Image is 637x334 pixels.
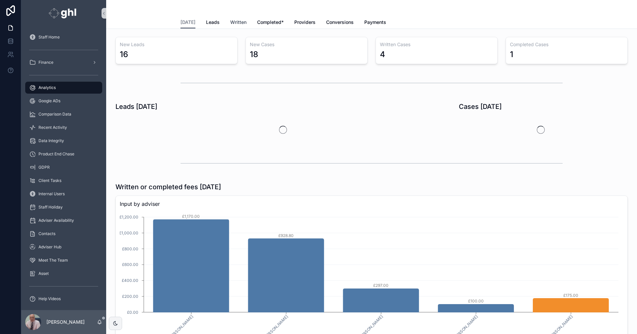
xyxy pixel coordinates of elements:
[119,230,138,235] tspan: £1,000.00
[120,49,128,60] div: 16
[38,112,71,117] span: Comparison Data
[38,35,60,40] span: Staff Home
[278,233,294,238] tspan: £928.80
[38,138,64,143] span: Data Integrity
[38,191,65,197] span: Internal Users
[25,175,102,187] a: Client Tasks
[25,201,102,213] a: Staff Holiday
[25,241,102,253] a: Adviser Hub
[25,108,102,120] a: Comparison Data
[127,310,138,315] tspan: £0.00
[120,200,623,208] span: Input by adviser
[373,283,389,288] tspan: £297.00
[206,19,220,26] span: Leads
[38,98,60,104] span: Google ADs
[510,49,513,60] div: 1
[115,182,221,192] h1: Written or completed fees [DATE]
[510,41,623,48] h3: Completed Cases
[49,8,78,19] img: App logo
[46,319,85,325] p: [PERSON_NAME]
[230,16,247,30] a: Written
[257,19,284,26] span: Completed*
[38,296,61,301] span: Help Videos
[120,41,233,48] h3: New Leads
[25,228,102,240] a: Contacts
[364,16,386,30] a: Payments
[38,205,63,210] span: Staff Holiday
[115,102,157,111] h1: Leads [DATE]
[122,278,138,283] tspan: £400.00
[180,19,195,26] span: [DATE]
[180,16,195,29] a: [DATE]
[38,60,53,65] span: Finance
[38,244,61,250] span: Adviser Hub
[459,102,502,111] h1: Cases [DATE]
[25,95,102,107] a: Google ADs
[468,298,484,303] tspan: £100.00
[38,125,67,130] span: Recent Activity
[294,19,316,26] span: Providers
[38,165,50,170] span: GDPR
[122,246,138,251] tspan: £800.00
[38,151,74,157] span: Product End Chase
[257,16,284,30] a: Completed*
[25,161,102,173] a: GDPR
[364,19,386,26] span: Payments
[122,294,138,299] tspan: £200.00
[380,49,385,60] div: 4
[250,41,363,48] h3: New Cases
[119,214,138,219] tspan: £1,200.00
[38,85,56,90] span: Analytics
[206,16,220,30] a: Leads
[21,27,106,310] div: scrollable content
[563,293,578,298] tspan: £175.00
[38,178,61,183] span: Client Tasks
[25,135,102,147] a: Data Integrity
[25,293,102,305] a: Help Videos
[25,82,102,94] a: Analytics
[25,254,102,266] a: Meet The Team
[230,19,247,26] span: Written
[38,258,68,263] span: Meet The Team
[25,214,102,226] a: Adviser Availability
[25,268,102,280] a: Asset
[25,148,102,160] a: Product End Chase
[25,56,102,68] a: Finance
[182,214,200,219] tspan: £1,170.00
[326,16,354,30] a: Conversions
[38,231,55,236] span: Contacts
[294,16,316,30] a: Providers
[25,122,102,133] a: Recent Activity
[326,19,354,26] span: Conversions
[38,271,49,276] span: Asset
[25,188,102,200] a: Internal Users
[25,31,102,43] a: Staff Home
[250,49,258,60] div: 18
[38,218,74,223] span: Adviser Availability
[122,262,138,267] tspan: £600.00
[380,41,493,48] h3: Written Cases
